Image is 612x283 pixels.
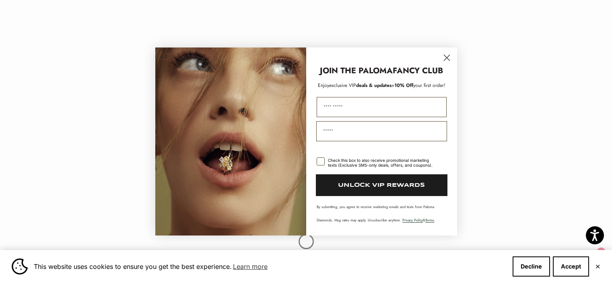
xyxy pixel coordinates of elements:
[12,258,28,275] img: Cookie banner
[595,264,600,269] button: Close
[317,97,447,117] input: First Name
[440,51,454,65] button: Close dialog
[316,174,447,196] button: UNLOCK VIP REWARDS
[393,65,443,76] strong: FANCY CLUB
[402,217,423,223] a: Privacy Policy
[34,260,506,273] span: This website uses cookies to ensure you get the best experience.
[392,82,445,89] span: + your first order!
[232,260,269,273] a: Learn more
[402,217,435,223] span: & .
[328,158,437,167] div: Check this box to also receive promotional marketing texts (Exclusive SMS-only deals, offers, and...
[394,82,413,89] span: 10% Off
[317,204,447,223] p: By submitting, you agree to receive marketing emails and texts from Paloma Diamonds. Msg rates ma...
[425,217,434,223] a: Terms
[155,48,306,235] img: Loading...
[320,65,393,76] strong: JOIN THE PALOMA
[513,256,550,277] button: Decline
[553,256,589,277] button: Accept
[318,82,329,89] span: Enjoy
[329,82,392,89] span: deals & updates
[329,82,356,89] span: exclusive VIP
[316,121,447,141] input: Email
